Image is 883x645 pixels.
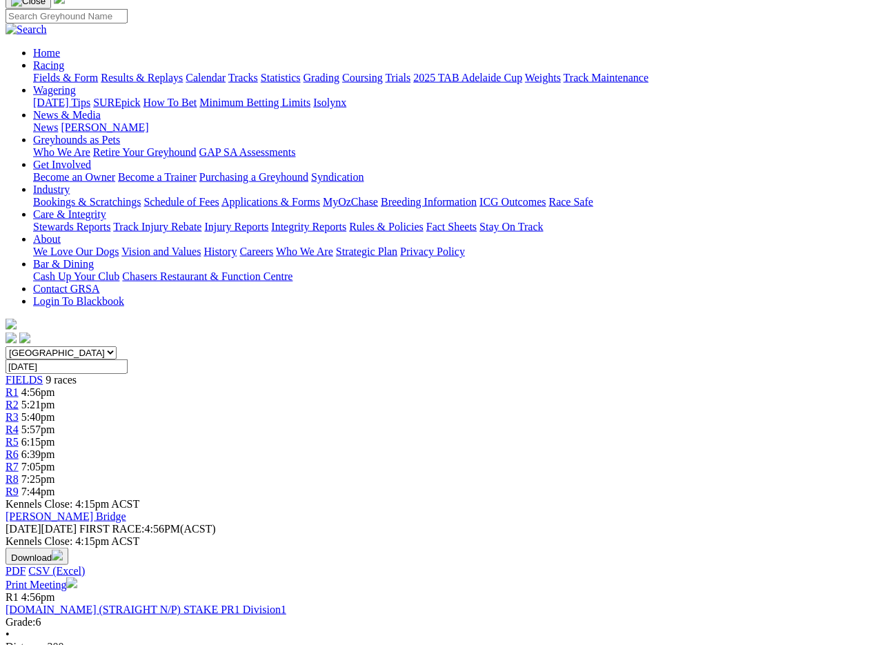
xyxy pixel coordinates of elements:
[6,333,17,344] img: facebook.svg
[6,616,36,628] span: Grade:
[21,486,55,497] span: 7:44pm
[6,424,19,435] a: R4
[6,374,43,386] span: FIELDS
[6,23,47,36] img: Search
[61,121,148,133] a: [PERSON_NAME]
[385,72,410,83] a: Trials
[66,577,77,588] img: printer.svg
[33,246,119,257] a: We Love Our Dogs
[21,461,55,473] span: 7:05pm
[33,121,877,134] div: News & Media
[79,523,216,535] span: 4:56PM(ACST)
[204,246,237,257] a: History
[33,134,120,146] a: Greyhounds as Pets
[33,270,877,283] div: Bar & Dining
[186,72,226,83] a: Calendar
[33,109,101,121] a: News & Media
[33,221,110,232] a: Stewards Reports
[6,565,877,577] div: Download
[6,486,19,497] a: R9
[6,411,19,423] a: R3
[33,97,90,108] a: [DATE] Tips
[426,221,477,232] a: Fact Sheets
[6,9,128,23] input: Search
[323,196,378,208] a: MyOzChase
[239,246,273,257] a: Careers
[28,565,85,577] a: CSV (Excel)
[93,146,197,158] a: Retire Your Greyhound
[33,84,76,96] a: Wagering
[6,548,68,565] button: Download
[349,221,424,232] a: Rules & Policies
[33,258,94,270] a: Bar & Dining
[21,411,55,423] span: 5:40pm
[199,146,296,158] a: GAP SA Assessments
[33,171,115,183] a: Become an Owner
[21,424,55,435] span: 5:57pm
[564,72,648,83] a: Track Maintenance
[46,374,77,386] span: 9 races
[6,461,19,473] a: R7
[33,183,70,195] a: Industry
[33,196,141,208] a: Bookings & Scratchings
[221,196,320,208] a: Applications & Forms
[6,498,139,510] span: Kennels Close: 4:15pm ACST
[6,436,19,448] a: R5
[33,146,877,159] div: Greyhounds as Pets
[304,72,339,83] a: Grading
[381,196,477,208] a: Breeding Information
[228,72,258,83] a: Tracks
[33,295,124,307] a: Login To Blackbook
[21,473,55,485] span: 7:25pm
[413,72,522,83] a: 2025 TAB Adelaide Cup
[33,171,877,183] div: Get Involved
[33,221,877,233] div: Care & Integrity
[6,535,877,548] div: Kennels Close: 4:15pm ACST
[271,221,346,232] a: Integrity Reports
[6,591,19,603] span: R1
[33,159,91,170] a: Get Involved
[79,523,144,535] span: FIRST RACE:
[204,221,268,232] a: Injury Reports
[6,616,877,628] div: 6
[276,246,333,257] a: Who We Are
[33,233,61,245] a: About
[33,270,119,282] a: Cash Up Your Club
[33,208,106,220] a: Care & Integrity
[199,171,308,183] a: Purchasing a Greyhound
[311,171,364,183] a: Syndication
[121,246,201,257] a: Vision and Values
[33,246,877,258] div: About
[336,246,397,257] a: Strategic Plan
[143,196,219,208] a: Schedule of Fees
[21,448,55,460] span: 6:39pm
[21,386,55,398] span: 4:56pm
[21,591,55,603] span: 4:56pm
[122,270,292,282] a: Chasers Restaurant & Function Centre
[33,121,58,133] a: News
[6,399,19,410] a: R2
[479,221,543,232] a: Stay On Track
[118,171,197,183] a: Become a Trainer
[400,246,465,257] a: Privacy Policy
[33,72,877,84] div: Racing
[261,72,301,83] a: Statistics
[6,448,19,460] a: R6
[113,221,201,232] a: Track Injury Rebate
[6,473,19,485] span: R8
[33,47,60,59] a: Home
[33,146,90,158] a: Who We Are
[342,72,383,83] a: Coursing
[33,196,877,208] div: Industry
[6,604,286,615] a: [DOMAIN_NAME] (STRAIGHT N/P) STAKE PR1 Division1
[93,97,140,108] a: SUREpick
[21,399,55,410] span: 5:21pm
[6,359,128,374] input: Select date
[6,523,41,535] span: [DATE]
[548,196,593,208] a: Race Safe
